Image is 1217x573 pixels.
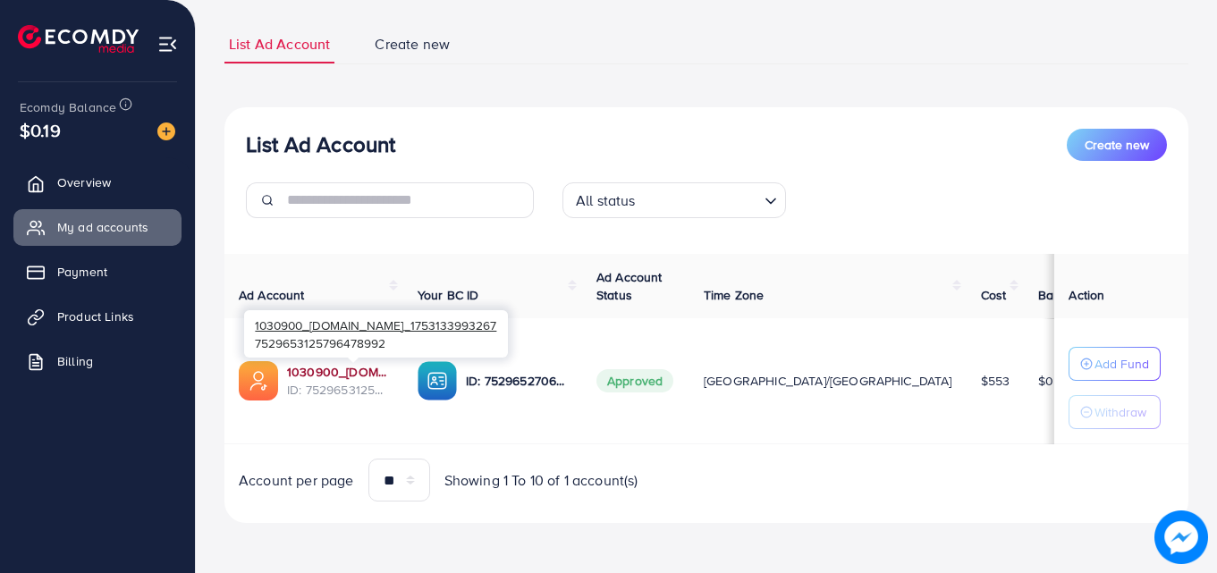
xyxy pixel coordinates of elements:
span: Action [1069,286,1104,304]
span: Balance [1038,286,1086,304]
img: ic-ba-acc.ded83a64.svg [418,361,457,400]
span: Payment [57,263,107,281]
button: Withdraw [1069,395,1161,429]
a: 1030900_[DOMAIN_NAME]_1753133993267 [287,363,389,381]
span: Billing [57,352,93,370]
a: Product Links [13,299,182,334]
p: ID: 7529652706038824961 [466,370,568,392]
img: image [1155,511,1207,563]
a: Payment [13,254,182,290]
span: Account per page [239,470,354,491]
input: Search for option [641,184,757,214]
span: All status [572,188,639,214]
span: Ad Account Status [596,268,663,304]
p: Add Fund [1094,353,1149,375]
img: image [157,122,175,140]
a: Billing [13,343,182,379]
a: My ad accounts [13,209,182,245]
span: [GEOGRAPHIC_DATA]/[GEOGRAPHIC_DATA] [704,372,952,390]
span: ID: 7529653125796478992 [287,381,389,399]
span: My ad accounts [57,218,148,236]
span: Ecomdy Balance [20,98,116,116]
span: Create new [1085,136,1149,154]
a: Overview [13,164,182,200]
span: 1030900_[DOMAIN_NAME]_1753133993267 [255,316,496,333]
img: menu [157,34,178,55]
span: Product Links [57,308,134,325]
span: Showing 1 To 10 of 1 account(s) [444,470,638,491]
span: Time Zone [704,286,764,304]
span: Create new [375,34,450,55]
span: Ad Account [239,286,305,304]
span: $0.19 [20,117,61,143]
span: $553 [981,372,1010,390]
span: Approved [596,369,673,392]
div: 7529653125796478992 [244,310,508,358]
button: Add Fund [1069,347,1161,381]
span: Your BC ID [418,286,479,304]
img: logo [18,25,139,53]
button: Create new [1067,129,1167,161]
p: Withdraw [1094,401,1146,423]
span: Overview [57,173,111,191]
span: $0 [1038,372,1053,390]
span: Cost [981,286,1007,304]
h3: List Ad Account [246,131,395,157]
img: ic-ads-acc.e4c84228.svg [239,361,278,400]
div: Search for option [562,182,786,218]
span: List Ad Account [229,34,330,55]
